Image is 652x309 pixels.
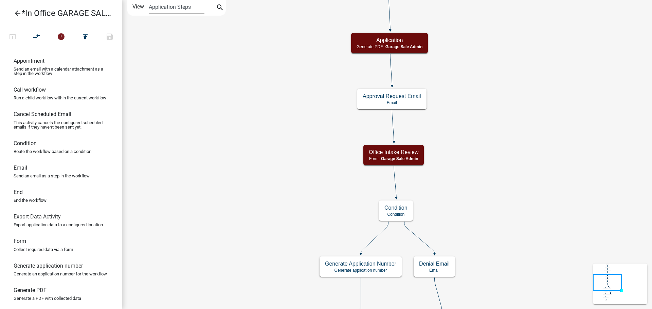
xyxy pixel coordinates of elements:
p: Run a child workflow within the current workflow [14,96,106,100]
h6: Condition [14,140,37,147]
button: Test Workflow [0,30,25,44]
p: Send an email with a calendar attachment as a step in the workflow [14,67,109,76]
h5: Condition [384,205,407,211]
p: Form - [369,156,418,161]
h6: Generate PDF [14,287,47,293]
p: End the workflow [14,198,47,202]
i: error [57,33,65,42]
h5: Generate Application Number [325,260,396,267]
h6: Appointment [14,58,44,64]
p: Generate an application number for the workflow [14,272,107,276]
h6: Form [14,238,26,244]
p: Send an email as a step in the workflow [14,174,90,178]
p: Route the workflow based on a condition [14,149,91,154]
p: Email [363,100,421,105]
h6: Generate application number [14,263,83,269]
p: Generate application number [325,268,396,273]
h6: Cancel Scheduled Email [14,111,71,117]
p: Generate PDF - [357,44,422,49]
h6: End [14,189,23,195]
p: This activity cancels the configured scheduled emails if they haven't been sent yet. [14,120,109,129]
div: Workflow actions [0,30,122,46]
i: save [106,33,114,42]
a: *In Office GARAGE SALE Permit COMPLETED IN OFFICE ONLY [5,5,111,21]
button: Auto Layout [24,30,49,44]
p: Export application data to a configured location [14,223,103,227]
h5: Approval Request Email [363,93,421,99]
h6: Email [14,165,27,171]
h5: Office Intake Review [369,149,418,155]
button: Publish [73,30,97,44]
h6: Export Data Activity [14,213,61,220]
p: Generate a PDF with collected data [14,296,81,301]
p: Email [419,268,450,273]
button: Save [97,30,122,44]
span: Garage Sale Admin [385,44,423,49]
i: arrow_back [14,9,22,19]
p: Collect required data via a form [14,247,73,252]
h5: Denial Email [419,260,450,267]
i: compare_arrows [33,33,41,42]
h5: Application [357,37,422,43]
i: open_in_browser [8,33,17,42]
span: Garage Sale Admin [381,156,418,161]
p: Condition [384,212,407,217]
h6: Call workflow [14,86,46,93]
i: search [216,3,224,13]
button: search [215,3,225,14]
i: publish [81,33,89,42]
button: 1 problems in this workflow [49,30,73,44]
